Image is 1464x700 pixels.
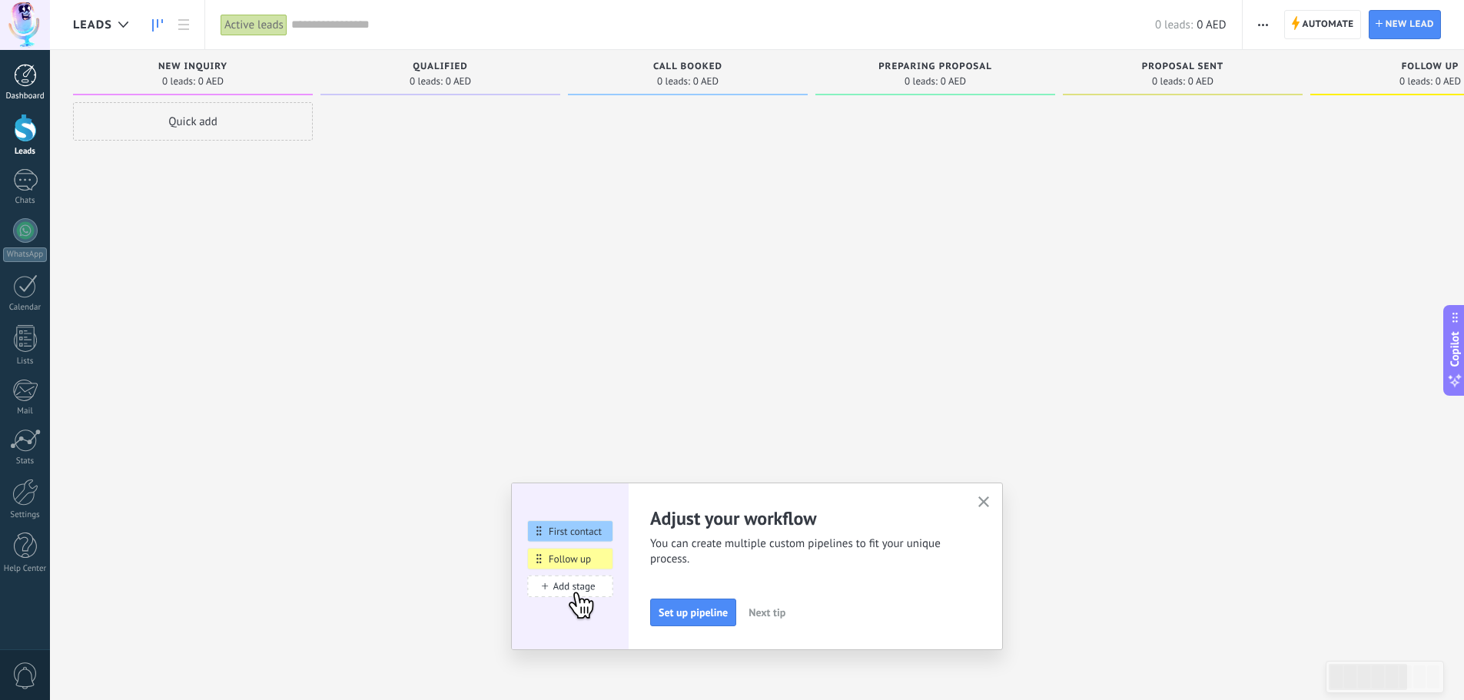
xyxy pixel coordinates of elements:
[1071,61,1295,75] div: Proposal sent
[659,607,728,618] span: Set up pipeline
[905,77,938,86] span: 0 leads:
[653,61,722,72] span: Call booked
[1369,10,1441,39] a: New lead
[221,14,287,36] div: Active leads
[328,61,553,75] div: Qualified
[742,601,792,624] button: Next tip
[941,77,966,86] span: 0 AED
[3,196,48,206] div: Chats
[693,77,719,86] span: 0 AED
[1252,10,1274,39] button: More
[410,77,443,86] span: 0 leads:
[1386,11,1434,38] span: New lead
[171,10,197,40] a: List
[3,147,48,157] div: Leads
[446,77,471,86] span: 0 AED
[1436,77,1461,86] span: 0 AED
[1188,77,1213,86] span: 0 AED
[3,91,48,101] div: Dashboard
[158,61,227,72] span: New inquiry
[198,77,224,86] span: 0 AED
[81,61,305,75] div: New inquiry
[3,564,48,574] div: Help Center
[3,406,48,416] div: Mail
[162,77,195,86] span: 0 leads:
[1284,10,1361,39] a: Automate
[3,510,48,520] div: Settings
[1447,331,1462,367] span: Copilot
[749,607,785,618] span: Next tip
[650,536,959,567] span: You can create multiple custom pipelines to fit your unique process.
[3,456,48,466] div: Stats
[3,303,48,313] div: Calendar
[73,102,313,141] div: Quick add
[878,61,992,72] span: Preparing proposal
[1152,77,1185,86] span: 0 leads:
[144,10,171,40] a: Leads
[413,61,468,72] span: Qualified
[1197,18,1226,32] span: 0 AED
[823,61,1047,75] div: Preparing proposal
[1303,11,1354,38] span: Automate
[657,77,690,86] span: 0 leads:
[73,18,112,32] span: Leads
[1399,77,1432,86] span: 0 leads:
[3,247,47,262] div: WhatsApp
[1155,18,1193,32] span: 0 leads:
[1402,61,1459,72] span: Follow up
[650,506,959,530] h2: Adjust your workflow
[1142,61,1223,72] span: Proposal sent
[576,61,800,75] div: Call booked
[3,357,48,367] div: Lists
[650,599,736,626] button: Set up pipeline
